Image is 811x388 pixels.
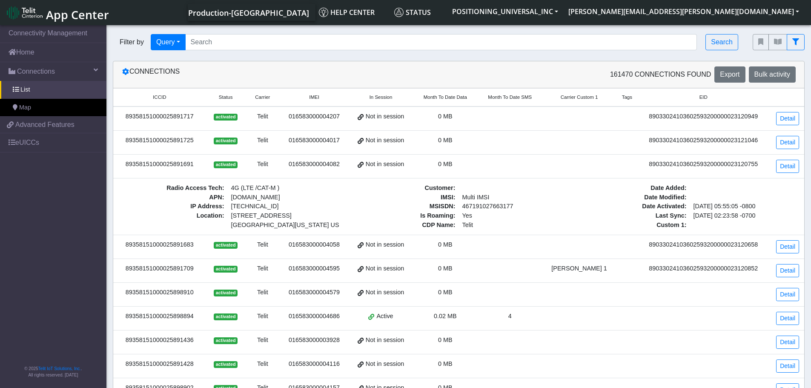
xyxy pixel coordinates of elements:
button: [PERSON_NAME][EMAIL_ADDRESS][PERSON_NAME][DOMAIN_NAME] [563,4,804,19]
span: CDP Name : [350,221,459,230]
img: knowledge.svg [319,8,328,17]
span: Tags [622,94,632,101]
span: Status [219,94,233,101]
span: [STREET_ADDRESS] [231,211,334,221]
span: MSISDN : [350,202,459,211]
span: activated [214,266,237,273]
div: 89358151000025891691 [118,160,201,169]
div: 89358151000025891717 [118,112,201,121]
span: In Session [370,94,393,101]
div: 89033024103602593200000023120755 [643,160,764,169]
div: Telit [251,136,275,145]
button: Bulk activity [749,66,796,83]
span: Month To Date Data [424,94,467,101]
div: 016583000004686 [285,312,344,321]
span: 0 MB [438,289,453,296]
span: Multi IMSI [459,193,568,202]
span: Map [19,103,31,112]
a: Detail [776,336,799,349]
button: Search [705,34,738,50]
div: Telit [251,312,275,321]
div: 89358151000025891436 [118,336,201,345]
span: 4G (LTE /CAT-M ) [228,184,337,193]
span: Filter by [113,37,151,47]
span: Active [376,312,393,321]
span: Advanced Features [15,120,75,130]
span: 0 MB [438,113,453,120]
span: activated [214,161,237,168]
img: status.svg [394,8,404,17]
div: Telit [251,112,275,121]
a: Detail [776,136,799,149]
span: Not in session [366,264,404,273]
span: Not in session [366,359,404,369]
span: IMSI : [350,193,459,202]
span: Customer : [350,184,459,193]
div: 89358151000025891725 [118,136,201,145]
div: [PERSON_NAME] 1 [547,264,611,273]
div: 89358151000025891709 [118,264,201,273]
span: Bulk activity [754,71,790,78]
span: Radio Access Tech : [118,184,228,193]
a: Telit IoT Solutions, Inc. [38,366,81,371]
span: [TECHNICAL_ID] [231,203,279,210]
a: Detail [776,112,799,125]
span: Custom 1 : [581,221,690,230]
input: Search... [185,34,697,50]
div: 89358151000025898910 [118,288,201,297]
span: [DATE] 02:23:58 -0700 [690,211,800,221]
span: Telit [459,221,568,230]
span: Help center [319,8,375,17]
div: Telit [251,336,275,345]
span: Not in session [366,288,404,297]
div: 016583000004116 [285,359,344,369]
span: [GEOGRAPHIC_DATA][US_STATE] US [231,221,334,230]
span: Not in session [366,112,404,121]
button: POSITIONING_UNIVERSAL_INC [447,4,563,19]
div: 016583000004017 [285,136,344,145]
span: 467191027663177 [459,202,568,211]
a: Detail [776,160,799,173]
span: 161470 Connections found [610,69,711,80]
a: Your current platform instance [188,4,309,21]
a: Detail [776,312,799,325]
span: activated [214,313,237,320]
div: 89358151000025898894 [118,312,201,321]
span: 0 MB [438,241,453,248]
span: Connections [17,66,55,77]
span: 0.02 MB [434,313,457,319]
span: Date Modified : [581,193,690,202]
div: 4 [483,312,537,321]
div: 89358151000025891683 [118,240,201,250]
a: Help center [315,4,391,21]
span: 0 MB [438,265,453,272]
span: EID [699,94,708,101]
div: fitlers menu [753,34,805,50]
span: activated [214,290,237,296]
span: IP Address : [118,202,228,211]
div: Telit [251,264,275,273]
span: 0 MB [438,137,453,144]
div: 016583000004579 [285,288,344,297]
div: 016583000004058 [285,240,344,250]
span: Is Roaming : [350,211,459,221]
div: 89033024103602593200000023120658 [643,240,764,250]
span: Date Added : [581,184,690,193]
a: Detail [776,240,799,253]
img: logo-telit-cinterion-gw-new.png [7,6,43,20]
a: Detail [776,359,799,373]
span: Last Sync : [581,211,690,221]
div: 89033024103602593200000023120949 [643,112,764,121]
button: Query [151,34,186,50]
div: 89033024103602593200000023121046 [643,136,764,145]
button: Export [714,66,745,83]
span: Yes [462,212,472,219]
span: 0 MB [438,161,453,167]
div: Connections [115,66,459,83]
span: Date Activated : [581,202,690,211]
span: 0 MB [438,360,453,367]
span: [DATE] 05:55:05 -0800 [690,202,800,211]
div: Telit [251,240,275,250]
div: Telit [251,359,275,369]
span: Status [394,8,431,17]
